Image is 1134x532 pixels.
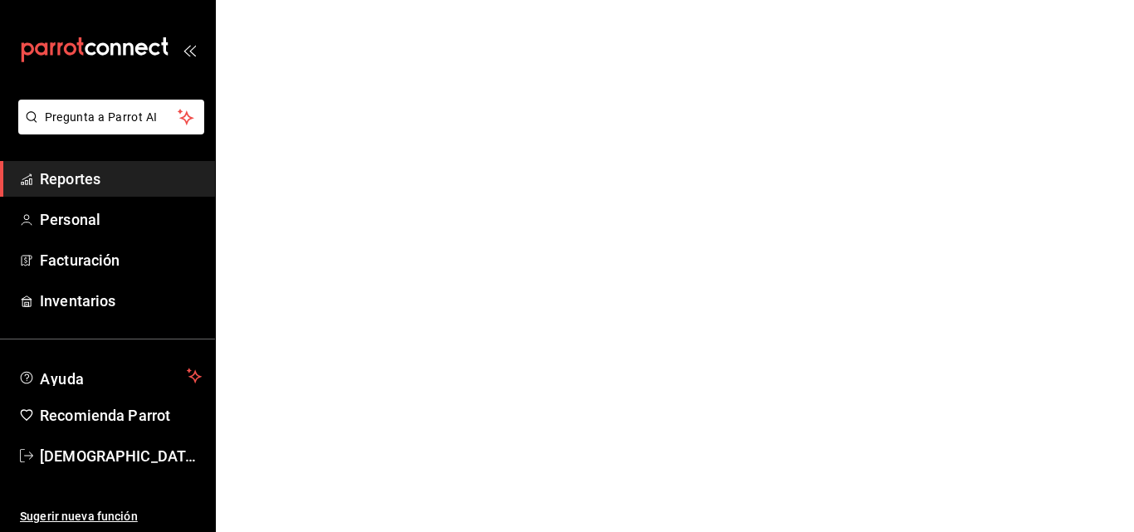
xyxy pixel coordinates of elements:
[12,120,204,138] a: Pregunta a Parrot AI
[183,43,196,56] button: open_drawer_menu
[40,445,202,467] span: [DEMOGRAPHIC_DATA] De la [PERSON_NAME]
[40,208,202,231] span: Personal
[18,100,204,134] button: Pregunta a Parrot AI
[40,290,202,312] span: Inventarios
[45,109,178,126] span: Pregunta a Parrot AI
[40,168,202,190] span: Reportes
[20,508,202,525] span: Sugerir nueva función
[40,404,202,427] span: Recomienda Parrot
[40,249,202,271] span: Facturación
[40,366,180,386] span: Ayuda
